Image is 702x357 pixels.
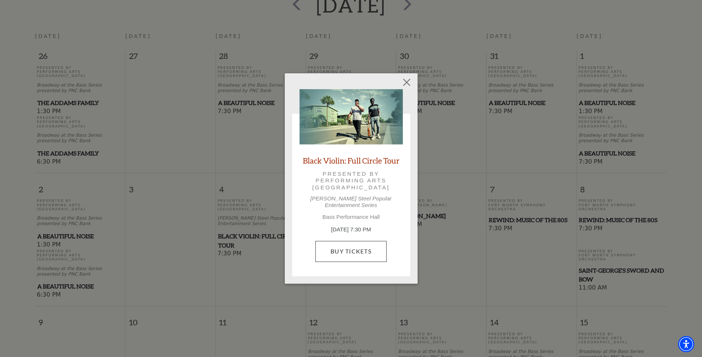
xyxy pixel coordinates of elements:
[315,241,387,262] a: Buy Tickets
[300,195,403,209] p: [PERSON_NAME] Steel Popular Entertainment Series
[400,76,414,90] button: Close
[678,336,694,352] div: Accessibility Menu
[303,155,400,165] a: Black Violin: Full Circle Tour
[310,171,393,191] p: Presented by Performing Arts [GEOGRAPHIC_DATA]
[300,225,403,234] p: [DATE] 7:30 PM
[300,89,403,144] img: Black Violin: Full Circle Tour
[300,214,403,220] p: Bass Performance Hall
